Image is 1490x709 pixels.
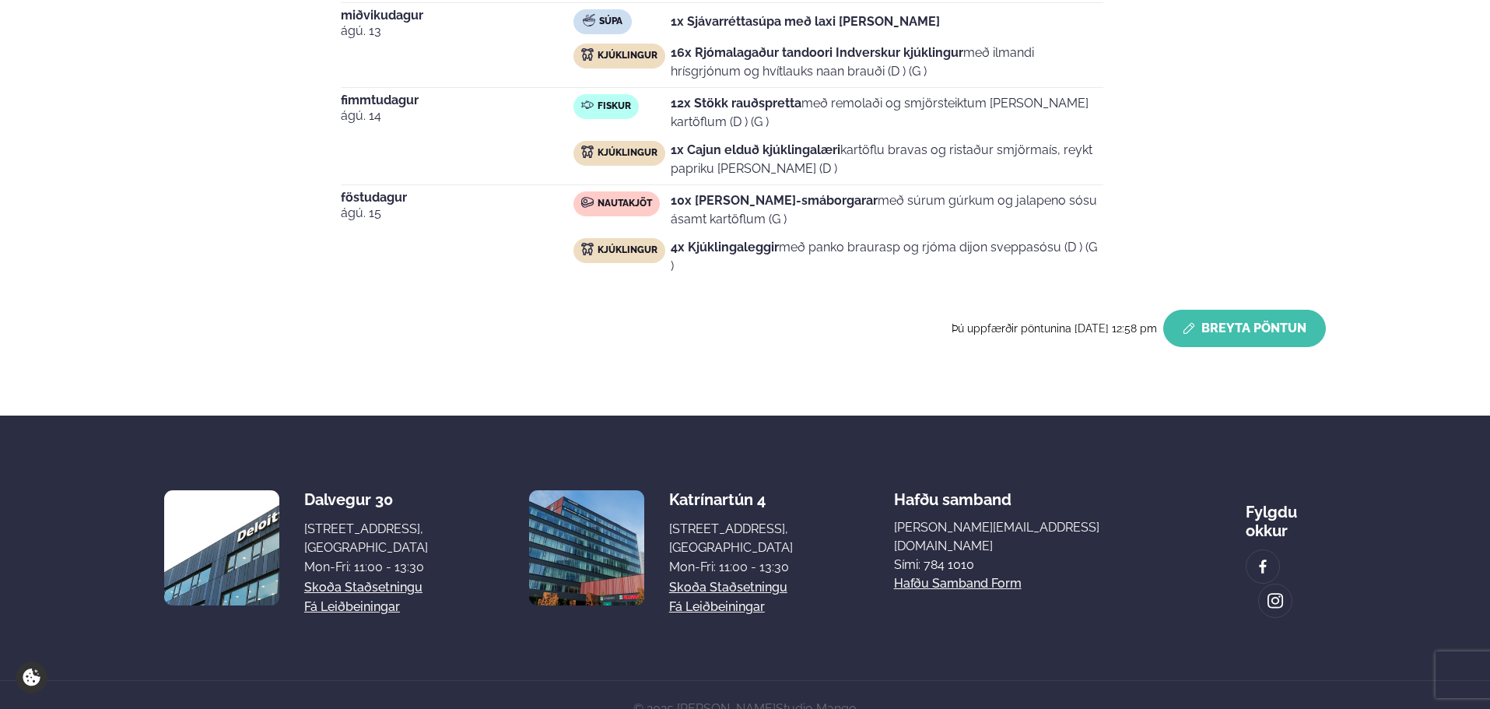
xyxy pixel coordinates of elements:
[1254,558,1271,576] img: image alt
[304,578,422,597] a: Skoða staðsetningu
[583,14,595,26] img: soup.svg
[581,146,594,158] img: chicken.svg
[581,196,594,209] img: beef.svg
[1259,584,1292,617] a: image alt
[671,141,1103,178] p: kartöflu bravas og ristaður smjörmaís, reykt papriku [PERSON_NAME] (D )
[669,520,793,557] div: [STREET_ADDRESS], [GEOGRAPHIC_DATA]
[304,490,428,509] div: Dalvegur 30
[669,558,793,577] div: Mon-Fri: 11:00 - 13:30
[598,147,657,160] span: Kjúklingur
[341,22,573,40] span: ágú. 13
[671,142,840,157] strong: 1x Cajun elduð kjúklingalæri
[341,107,573,125] span: ágú. 14
[894,574,1022,593] a: Hafðu samband form
[304,598,400,616] a: Fá leiðbeiningar
[671,44,1103,81] p: með ilmandi hrísgrjónum og hvítlauks naan brauði (D ) (G )
[671,96,801,111] strong: 12x Stökk rauðspretta
[1246,550,1279,583] a: image alt
[894,478,1011,509] span: Hafðu samband
[581,99,594,111] img: fish.svg
[671,94,1103,132] p: með remolaði og smjörsteiktum [PERSON_NAME] kartöflum (D ) (G )
[671,45,963,60] strong: 16x Rjómalagaður tandoori Indverskur kjúklingur
[581,48,594,61] img: chicken.svg
[671,240,779,254] strong: 4x Kjúklingaleggir
[671,238,1103,276] p: með panko braurasp og rjóma dijon sveppasósu (D ) (G )
[1246,490,1326,540] div: Fylgdu okkur
[341,94,573,107] span: fimmtudagur
[341,204,573,223] span: ágú. 15
[304,520,428,557] div: [STREET_ADDRESS], [GEOGRAPHIC_DATA]
[599,16,622,28] span: Súpa
[669,598,765,616] a: Fá leiðbeiningar
[341,191,573,204] span: föstudagur
[581,243,594,255] img: chicken.svg
[952,322,1157,335] span: Þú uppfærðir pöntunina [DATE] 12:58 pm
[164,490,279,605] img: image alt
[671,14,940,29] strong: 1x Sjávarréttasúpa með laxi [PERSON_NAME]
[671,193,878,208] strong: 10x [PERSON_NAME]-smáborgarar
[894,556,1145,574] p: Sími: 784 1010
[1163,310,1326,347] button: Breyta Pöntun
[341,9,573,22] span: miðvikudagur
[669,578,787,597] a: Skoða staðsetningu
[16,662,47,693] a: Cookie settings
[669,490,793,509] div: Katrínartún 4
[598,198,652,210] span: Nautakjöt
[1267,592,1284,610] img: image alt
[304,558,428,577] div: Mon-Fri: 11:00 - 13:30
[529,490,644,605] img: image alt
[894,518,1145,556] a: [PERSON_NAME][EMAIL_ADDRESS][DOMAIN_NAME]
[671,191,1103,229] p: með súrum gúrkum og jalapeno sósu ásamt kartöflum (G )
[598,100,631,113] span: Fiskur
[598,50,657,62] span: Kjúklingur
[598,244,657,257] span: Kjúklingur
